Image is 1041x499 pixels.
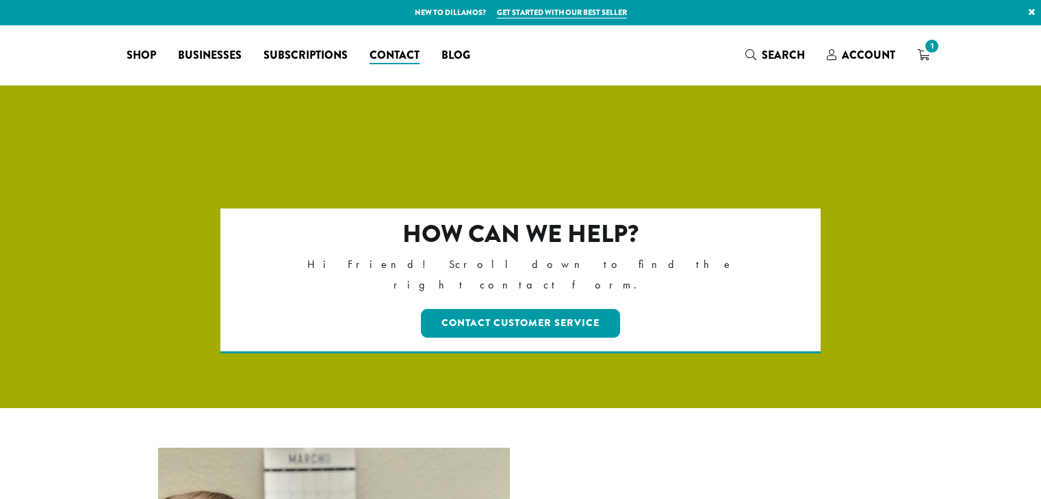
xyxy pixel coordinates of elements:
span: Subscriptions [264,47,348,64]
a: Contact Customer Service [421,309,620,338]
span: Account [842,47,895,63]
a: Search [734,44,816,66]
h2: How can we help? [279,219,762,249]
span: Contact [370,47,420,64]
a: Get started with our best seller [497,7,627,18]
span: 1 [923,37,941,55]
span: Shop [127,47,156,64]
span: Search [762,47,805,63]
span: Blog [441,47,470,64]
a: Shop [116,44,167,66]
p: Hi Friend! Scroll down to find the right contact form. [279,254,762,295]
span: Businesses [178,47,242,64]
